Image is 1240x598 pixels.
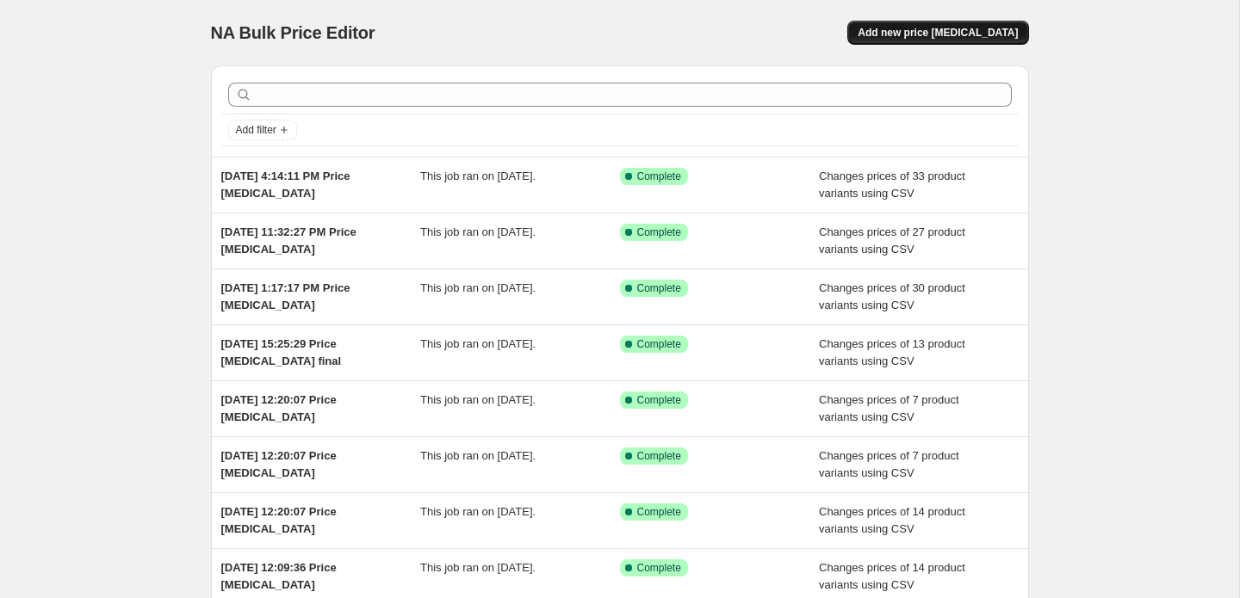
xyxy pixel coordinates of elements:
span: Changes prices of 7 product variants using CSV [819,393,959,423]
button: Add new price [MEDICAL_DATA] [847,21,1028,45]
span: This job ran on [DATE]. [420,393,536,406]
span: Changes prices of 13 product variants using CSV [819,337,965,367]
span: Changes prices of 27 product variants using CSV [819,225,965,256]
span: [DATE] 11:32:27 PM Price [MEDICAL_DATA] [221,225,356,256]
span: Changes prices of 14 product variants using CSV [819,561,965,591]
span: Complete [637,170,681,183]
span: This job ran on [DATE]. [420,281,536,294]
span: Complete [637,449,681,463]
span: [DATE] 4:14:11 PM Price [MEDICAL_DATA] [221,170,350,200]
span: [DATE] 15:25:29 Price [MEDICAL_DATA] final [221,337,342,367]
span: This job ran on [DATE]. [420,449,536,462]
span: Changes prices of 33 product variants using CSV [819,170,965,200]
span: [DATE] 12:20:07 Price [MEDICAL_DATA] [221,505,337,535]
span: Complete [637,337,681,351]
span: Add new price [MEDICAL_DATA] [858,26,1018,40]
span: Changes prices of 7 product variants using CSV [819,449,959,479]
span: [DATE] 12:09:36 Price [MEDICAL_DATA] [221,561,337,591]
span: Complete [637,393,681,407]
span: Changes prices of 30 product variants using CSV [819,281,965,311]
span: [DATE] 12:20:07 Price [MEDICAL_DATA] [221,449,337,479]
span: This job ran on [DATE]. [420,225,536,238]
span: Complete [637,225,681,239]
span: This job ran on [DATE]. [420,170,536,182]
span: Complete [637,561,681,575]
span: NA Bulk Price Editor [211,23,375,42]
span: This job ran on [DATE]. [420,505,536,518]
span: [DATE] 12:20:07 Price [MEDICAL_DATA] [221,393,337,423]
span: Changes prices of 14 product variants using CSV [819,505,965,535]
span: This job ran on [DATE]. [420,561,536,574]
span: Complete [637,505,681,519]
span: Complete [637,281,681,295]
span: Add filter [236,123,276,137]
button: Add filter [228,120,297,140]
span: [DATE] 1:17:17 PM Price [MEDICAL_DATA] [221,281,350,311]
span: This job ran on [DATE]. [420,337,536,350]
